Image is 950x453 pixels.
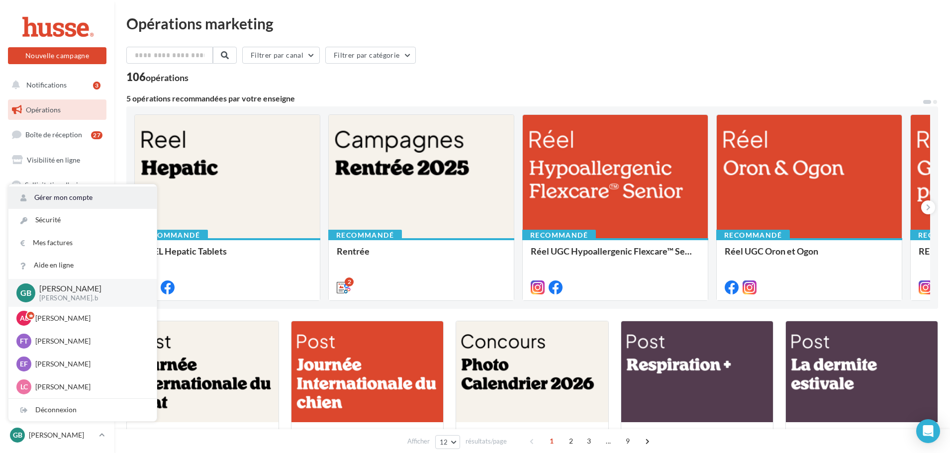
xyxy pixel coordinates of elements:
div: Recommandé [328,230,402,241]
span: 2 [563,433,579,449]
p: [PERSON_NAME] [35,382,145,392]
span: 12 [440,438,448,446]
span: Boîte de réception [25,130,82,139]
button: Nouvelle campagne [8,47,106,64]
span: Visibilité en ligne [27,156,80,164]
span: EF [20,359,28,369]
span: résultats/page [466,437,507,446]
button: Notifications 3 [6,75,104,95]
div: 106 [126,72,189,83]
div: Réel UGC Oron et Ogon [725,246,894,266]
p: [PERSON_NAME] [39,283,141,294]
div: 27 [91,131,102,139]
a: Opérations [6,99,108,120]
span: Sollicitation d'avis [25,180,81,188]
a: SMS unitaire [6,199,108,220]
a: Gérer mon compte [8,186,157,209]
div: Open Intercom Messenger [916,419,940,443]
span: FT [20,336,28,346]
span: Afficher [407,437,430,446]
a: Contacts [6,249,108,270]
p: [PERSON_NAME] [35,313,145,323]
div: Recommandé [522,230,596,241]
div: opérations [146,73,189,82]
span: AL [20,313,28,323]
div: Déconnexion [8,399,157,421]
span: Opérations [26,105,61,114]
a: Campagnes [6,224,108,245]
a: Sécurité [8,209,157,231]
span: Notifications [26,81,67,89]
button: Filtrer par canal [242,47,320,64]
a: Boîte de réception27 [6,124,108,145]
span: 3 [581,433,597,449]
div: Recommandé [716,230,790,241]
div: Opérations marketing [126,16,938,31]
p: [PERSON_NAME] [35,359,145,369]
a: GB [PERSON_NAME] [8,426,106,445]
a: Visibilité en ligne [6,150,108,171]
button: 12 [435,435,461,449]
p: [PERSON_NAME].b [39,294,141,303]
a: Aide en ligne [8,254,157,276]
button: Filtrer par catégorie [325,47,416,64]
span: 9 [620,433,636,449]
span: 1 [544,433,560,449]
a: Médiathèque [6,273,108,294]
a: Sollicitation d'avis [6,175,108,195]
p: [PERSON_NAME] [29,430,95,440]
div: REEL Hepatic Tablets [143,246,312,266]
a: Calendrier [6,298,108,319]
div: Rentrée [337,246,506,266]
div: 3 [93,82,100,90]
span: GB [13,430,22,440]
span: ... [600,433,616,449]
div: 5 opérations recommandées par votre enseigne [126,94,922,102]
span: LC [20,382,28,392]
p: [PERSON_NAME] [35,336,145,346]
span: GB [20,287,31,298]
a: Mes factures [8,232,157,254]
div: Réel UGC Hypoallergenic Flexcare™ Senior [531,246,700,266]
div: Recommandé [134,230,208,241]
div: 2 [345,277,354,286]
